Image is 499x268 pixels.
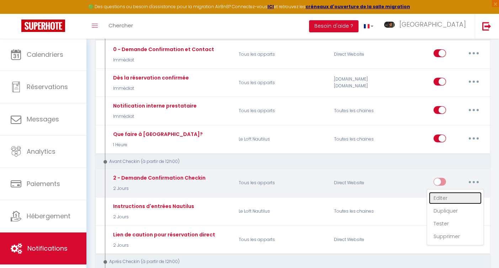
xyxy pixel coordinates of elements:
div: Instructions d'entrées Nautilus [111,202,194,210]
div: Que faire à [GEOGRAPHIC_DATA]? [111,130,203,138]
span: [GEOGRAPHIC_DATA] [399,20,466,29]
div: Lien de caution pour réservation direct [111,231,215,239]
p: Tous les apparts [234,229,330,250]
div: Notification de nouveau message [20,1,29,10]
div: Toutes les chaines [329,201,393,221]
div: Notification interne prestataire [111,102,197,110]
button: Ouvrir le widget de chat LiveChat [6,3,27,24]
div: Dès la réservation confirmée [111,74,189,82]
a: ... [GEOGRAPHIC_DATA] [379,14,475,39]
a: créneaux d'ouverture de la salle migration [306,4,410,10]
p: Immédiat [111,85,189,92]
div: Après Checkin (à partir de 12h00) [102,258,477,265]
span: Notifications [27,244,68,253]
a: Supprimer [429,230,482,242]
div: 0 - Demande Confirmation et Contact [111,45,214,53]
p: Tous les apparts [234,173,330,193]
div: Toutes les chaines [329,101,393,121]
p: 1 Heure [111,142,203,148]
img: ... [384,22,395,28]
a: Tester [429,218,482,230]
p: Le Loft Nautilus [234,201,330,221]
img: logout [482,22,491,31]
p: 2 Jours [111,242,215,249]
a: Chercher [103,14,138,39]
p: Immédiat [111,57,214,64]
div: Avant Checkin (à partir de 12h00) [102,158,477,165]
div: Direct Website [329,229,393,250]
span: Messages [27,115,59,124]
p: 2 Jours [111,185,206,192]
span: Réservations [27,82,68,91]
span: Hébergement [27,212,70,220]
p: Tous les apparts [234,72,330,93]
a: ICI [267,4,274,10]
div: [DOMAIN_NAME] [DOMAIN_NAME] [329,72,393,93]
p: Tous les apparts [234,101,330,121]
span: Analytics [27,147,55,156]
p: Tous les apparts [234,44,330,65]
p: Immédiat [111,113,197,120]
a: Editer [429,192,482,204]
button: Besoin d'aide ? [309,20,359,32]
div: Direct Website [329,44,393,65]
p: Le Loft Nautilus [234,129,330,150]
div: 2 - Demande Confirmation Checkin [111,174,206,182]
span: Chercher [108,22,133,29]
div: Toutes les chaines [329,129,393,150]
a: Dupliquer [429,205,482,217]
p: 2 Jours [111,214,194,220]
span: Calendriers [27,50,63,59]
span: Paiements [27,179,60,188]
div: Direct Website [329,173,393,193]
iframe: Chat [469,236,494,263]
img: Super Booking [21,20,65,32]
